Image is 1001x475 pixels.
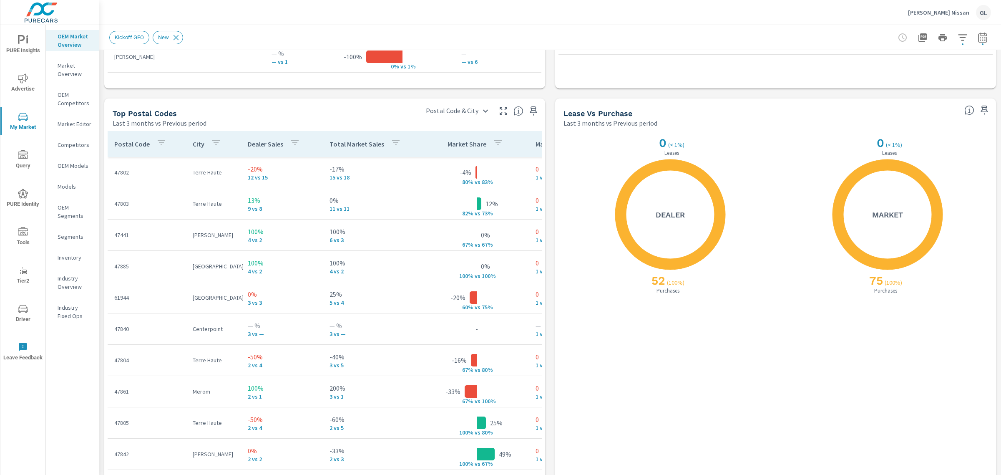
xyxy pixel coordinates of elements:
p: 25% [329,289,418,299]
p: Terre Haute [193,168,234,177]
p: 0% [481,261,490,271]
p: s 67% [478,241,498,248]
p: — [536,321,605,331]
p: 6 vs 3 [329,237,418,243]
p: OEM Segments [58,203,92,220]
p: 0 [536,195,605,205]
p: 0 [536,164,605,174]
span: Leave Feedback [3,342,43,363]
p: City [193,140,204,148]
h2: 0 [875,136,884,150]
p: OEM Market Overview [58,32,92,49]
p: Inventory [58,253,92,262]
p: 47842 [114,450,179,458]
span: PURE Insights [3,35,43,56]
p: 100% [248,258,316,268]
p: 47885 [114,262,179,270]
span: Driver [3,304,43,324]
p: s 83% [478,178,498,186]
button: Apply Filters [954,29,971,46]
p: 47804 [114,356,179,364]
p: 0 [536,446,605,456]
p: Last 3 months vs Previous period [113,118,206,128]
p: Market Editor [58,120,92,128]
p: -4% [460,167,471,177]
p: -33% [329,446,418,456]
p: [PERSON_NAME] [193,231,234,239]
p: Purchases [873,288,899,293]
p: 47840 [114,325,179,333]
div: OEM Segments [46,201,99,222]
p: 1 vs 1 [536,362,605,369]
p: 1 vs — [536,331,605,337]
p: 67% v [456,397,478,405]
p: [PERSON_NAME] [114,53,258,61]
p: — vs 6 [461,58,535,65]
p: Terre Haute [193,356,234,364]
p: ( < 1% ) [668,141,686,149]
p: — [461,48,535,58]
p: -100% [344,52,362,62]
p: 0 [536,258,605,268]
p: 47805 [114,419,179,427]
p: 2 vs 2 [248,456,316,462]
p: 47441 [114,231,179,239]
p: 200% [329,383,418,393]
p: -20% [450,293,465,303]
div: New [153,31,183,44]
div: Inventory [46,251,99,264]
p: 2 vs 3 [329,456,418,462]
p: Terre Haute [193,419,234,427]
span: Save this to your personalized report [978,104,991,117]
span: My Market [3,112,43,132]
div: OEM Competitors [46,88,99,109]
p: [PERSON_NAME] Nissan [908,9,969,16]
h5: Lease vs Purchase [563,109,632,118]
p: 1 vs 1 [536,393,605,400]
span: Query [3,150,43,171]
p: — % [329,321,418,331]
p: 47861 [114,387,179,396]
p: 1 vs 1 [536,268,605,275]
p: 67% v [456,366,478,374]
p: 0 [536,289,605,299]
p: Market Overview [58,61,92,78]
p: -16% [452,355,467,365]
p: 1 vs 1 [536,299,605,306]
p: 13% [248,195,316,205]
p: -40% [329,352,418,362]
div: Industry Overview [46,272,99,293]
h2: 52 [650,274,665,288]
p: s 75% [478,303,498,311]
p: 67% v [456,241,478,248]
div: Competitors [46,139,99,151]
p: 61944 [114,293,179,302]
p: 1 vs 1 [536,174,605,181]
p: 9 vs 8 [248,205,316,212]
p: 4 vs 2 [248,268,316,275]
p: [GEOGRAPHIC_DATA] [193,293,234,302]
p: 0% [248,446,316,456]
p: 82% v [456,210,478,217]
p: 0% v [382,63,403,70]
p: s 100% [478,397,498,405]
p: -33% [445,387,460,397]
p: Centerpoint [193,325,234,333]
div: Market Overview [46,59,99,80]
p: Terre Haute [193,200,234,208]
button: Make Fullscreen [497,104,510,118]
p: s 73% [478,210,498,217]
div: Postal Code & City [421,104,493,118]
div: GL [976,5,991,20]
p: -60% [329,414,418,424]
div: Industry Fixed Ops [46,301,99,322]
p: 2 vs 5 [329,424,418,431]
p: ( 100% ) [885,279,904,286]
p: 0% [329,195,418,205]
span: PURE Identity [3,189,43,209]
p: 2 vs 4 [248,424,316,431]
h5: Dealer [656,210,685,220]
span: Save this to your personalized report [527,104,540,118]
p: s 100% [478,272,498,280]
p: Industry Fixed Ops [58,303,92,320]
